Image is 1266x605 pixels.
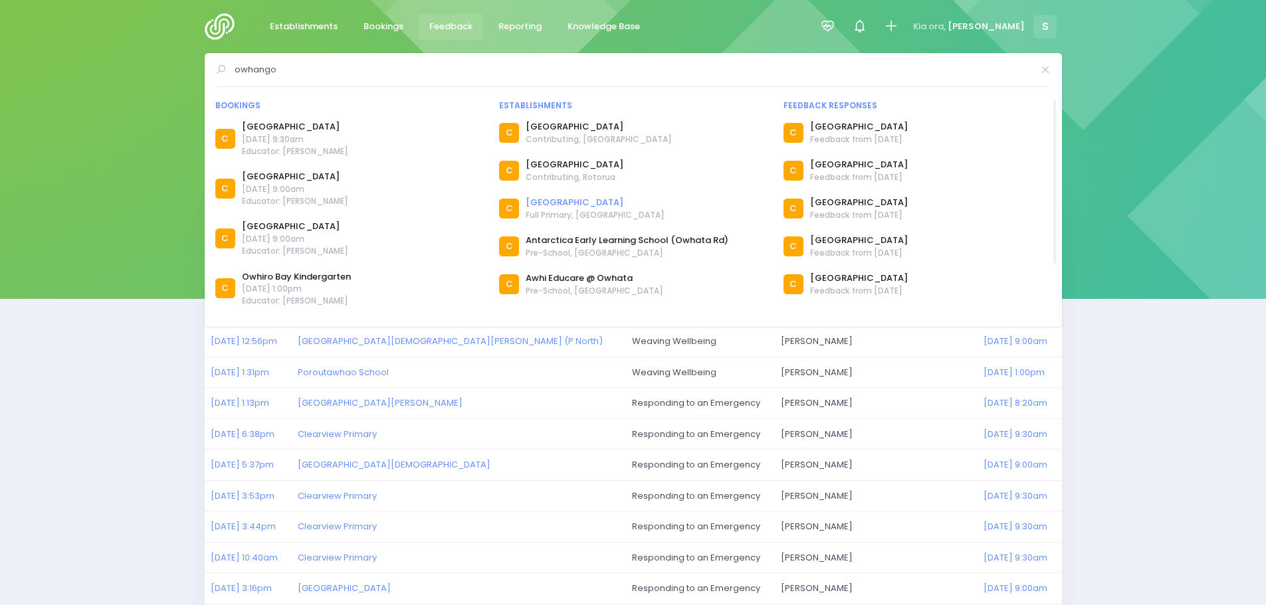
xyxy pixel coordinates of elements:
[270,20,338,33] span: Establishments
[810,171,908,183] span: Feedback from [DATE]
[211,396,269,409] a: [DATE] 1:13pm
[242,183,348,195] span: [DATE] 9:00am
[984,396,1047,409] a: [DATE] 8:20am
[211,582,272,594] a: [DATE] 3:16pm
[984,582,1047,594] a: [DATE] 9:00am
[784,161,803,181] div: C
[810,158,908,171] a: [GEOGRAPHIC_DATA]
[810,285,908,297] span: Feedback from [DATE]
[498,20,542,33] span: Reporting
[242,283,351,295] span: [DATE] 1:00pm
[242,220,348,233] a: [GEOGRAPHIC_DATA]
[774,388,978,419] td: [PERSON_NAME]
[774,326,978,357] td: [PERSON_NAME]
[810,196,908,209] a: [GEOGRAPHIC_DATA]
[488,14,553,40] a: Reporting
[298,489,377,502] a: Clearview Primary
[984,551,1047,564] a: [DATE] 9:30am
[215,179,235,199] div: C
[984,366,1045,379] a: [DATE] 1:00pm
[774,573,978,604] td: [PERSON_NAME]
[499,123,519,143] div: C
[215,129,235,149] div: C
[242,270,351,284] a: Owhiro Bay Kindergarten
[215,228,235,248] div: C
[298,551,377,564] a: Clearview Primary
[810,234,908,247] a: [GEOGRAPHIC_DATA]
[298,428,377,440] a: Clearview Primary
[419,14,484,40] a: Feedback
[211,366,269,379] a: [DATE] 1:31pm
[984,520,1047,533] a: [DATE] 9:30am
[626,573,775,604] td: Responding to an Emergency
[211,489,274,502] a: [DATE] 3:53pm
[526,171,623,183] span: Contributing, Rotorua
[784,274,803,294] div: C
[215,278,235,298] div: C
[242,195,348,207] span: Educator: [PERSON_NAME]
[499,161,519,181] div: C
[211,428,274,440] a: [DATE] 6:38pm
[526,247,728,259] span: Pre-School, [GEOGRAPHIC_DATA]
[810,120,908,133] a: [GEOGRAPHIC_DATA]
[626,480,775,511] td: Responding to an Emergency
[242,120,348,133] a: [GEOGRAPHIC_DATA]
[626,542,775,573] td: Responding to an Emergency
[984,428,1047,440] a: [DATE] 9:30am
[211,458,274,471] a: [DATE] 5:37pm
[626,450,775,481] td: Responding to an Emergency
[298,366,389,379] a: Poroutawhao School
[626,388,775,419] td: Responding to an Emergency
[774,418,978,450] td: [PERSON_NAME]
[948,20,1025,33] span: [PERSON_NAME]
[810,133,908,145] span: Feedback from [DATE]
[984,335,1047,347] a: [DATE] 9:00am
[429,20,473,33] span: Feedback
[568,20,640,33] span: Knowledge Base
[242,133,348,145] span: [DATE] 9:30am
[526,196,665,209] a: [GEOGRAPHIC_DATA]
[626,511,775,543] td: Responding to an Emergency
[626,357,775,388] td: Weaving Wellbeing
[526,285,663,297] span: Pre-School, [GEOGRAPHIC_DATA]
[526,158,623,171] a: [GEOGRAPHIC_DATA]
[242,145,348,157] span: Educator: [PERSON_NAME]
[784,236,803,256] div: C
[242,170,348,183] a: [GEOGRAPHIC_DATA]
[626,418,775,450] td: Responding to an Emergency
[774,511,978,543] td: [PERSON_NAME]
[259,14,349,40] a: Establishments
[810,209,908,221] span: Feedback from [DATE]
[810,272,908,285] a: [GEOGRAPHIC_DATA]
[499,274,519,294] div: C
[774,357,978,388] td: [PERSON_NAME]
[298,335,603,347] a: [GEOGRAPHIC_DATA][DEMOGRAPHIC_DATA][PERSON_NAME] (P North)
[215,100,483,112] div: Bookings
[984,458,1047,471] a: [DATE] 9:00am
[526,133,672,145] span: Contributing, [GEOGRAPHIC_DATA]
[984,489,1047,502] a: [DATE] 9:30am
[211,520,276,533] a: [DATE] 3:44pm
[353,14,415,40] a: Bookings
[298,396,463,409] a: [GEOGRAPHIC_DATA][PERSON_NAME]
[774,542,978,573] td: [PERSON_NAME]
[211,551,278,564] a: [DATE] 10:40am
[784,199,803,218] div: C
[242,295,351,307] span: Educator: [PERSON_NAME]
[626,326,775,357] td: Weaving Wellbeing
[1033,15,1057,39] span: S
[557,14,651,40] a: Knowledge Base
[364,20,403,33] span: Bookings
[298,520,377,533] a: Clearview Primary
[242,233,348,245] span: [DATE] 9:00am
[298,458,490,471] a: [GEOGRAPHIC_DATA][DEMOGRAPHIC_DATA]
[499,236,519,256] div: C
[211,335,277,347] a: [DATE] 12:56pm
[205,13,243,40] img: Logo
[774,450,978,481] td: [PERSON_NAME]
[526,272,663,285] a: Awhi Educare @ Owhata
[526,120,672,133] a: [GEOGRAPHIC_DATA]
[242,245,348,257] span: Educator: [PERSON_NAME]
[499,100,767,112] div: Establishments
[526,209,665,221] span: Full Primary, [GEOGRAPHIC_DATA]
